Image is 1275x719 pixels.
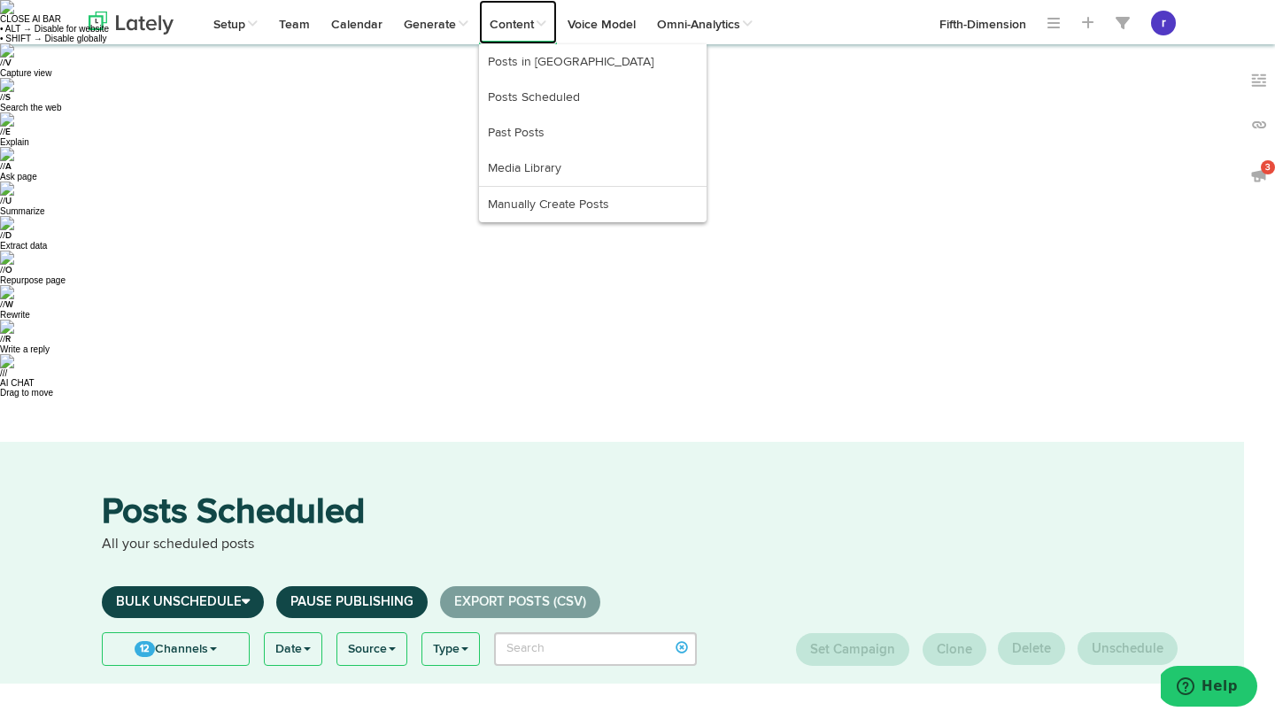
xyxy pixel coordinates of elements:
[102,495,1173,535] h3: Posts Scheduled
[265,633,321,665] a: Date
[1161,666,1257,710] iframe: Opens a widget where you can find more information
[135,641,155,657] span: 12
[422,633,479,665] a: Type
[1078,632,1178,665] button: Unschedule
[103,633,249,665] a: 12Channels
[276,586,428,618] a: Pause Publishing
[102,535,1173,555] p: All your scheduled posts
[337,633,406,665] a: Source
[102,586,264,618] a: Bulk Unschedule
[923,633,986,666] button: Clone
[440,586,600,618] a: Export Posts (CSV)
[796,633,909,666] button: Set Campaign
[810,643,895,656] span: Set Campaign
[998,632,1065,665] button: Delete
[494,632,697,666] input: Search
[937,643,972,656] span: Clone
